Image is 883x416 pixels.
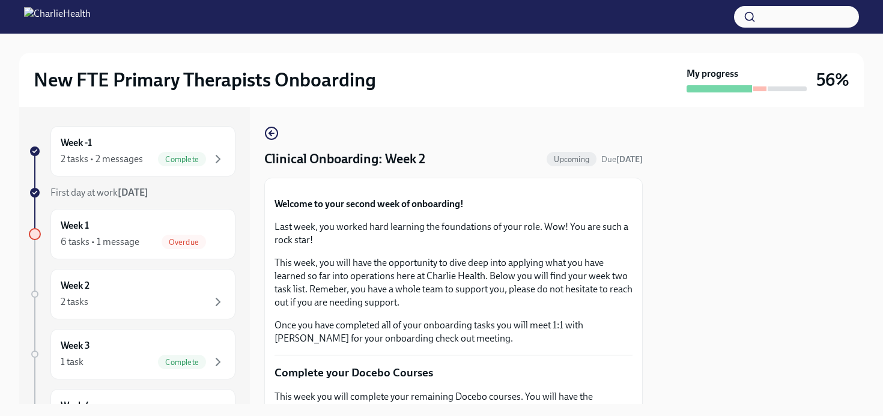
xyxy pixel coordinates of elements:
p: Once you have completed all of your onboarding tasks you will meet 1:1 with [PERSON_NAME] for you... [275,319,633,345]
span: October 18th, 2025 10:00 [601,154,643,165]
a: First day at work[DATE] [29,186,235,199]
a: Week 31 taskComplete [29,329,235,379]
p: Last week, you worked hard learning the foundations of your role. Wow! You are such a rock star! [275,220,633,247]
h6: Week 2 [61,279,90,292]
div: 1 task [61,355,83,369]
span: First day at work [50,187,148,198]
div: 2 tasks [61,295,88,309]
span: Due [601,154,643,164]
div: 6 tasks • 1 message [61,235,139,249]
span: Complete [158,358,206,367]
strong: My progress [687,67,738,80]
strong: [DATE] [118,187,148,198]
p: Complete your Docebo Courses [275,365,633,381]
p: This week, you will have the opportunity to dive deep into applying what you have learned so far ... [275,256,633,309]
h3: 56% [816,69,849,91]
img: CharlieHealth [24,7,91,26]
h2: New FTE Primary Therapists Onboarding [34,68,376,92]
h6: Week 4 [61,399,90,412]
strong: [DATE] [616,154,643,164]
span: Overdue [162,238,206,247]
h6: Week 3 [61,339,90,352]
span: Upcoming [547,155,596,164]
div: 2 tasks • 2 messages [61,152,143,166]
h4: Clinical Onboarding: Week 2 [264,150,425,168]
span: Complete [158,155,206,164]
strong: Welcome to your second week of onboarding! [275,198,464,210]
a: Week -12 tasks • 2 messagesComplete [29,126,235,176]
a: Week 16 tasks • 1 messageOverdue [29,209,235,259]
h6: Week -1 [61,136,92,149]
h6: Week 1 [61,219,89,232]
a: Week 22 tasks [29,269,235,319]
